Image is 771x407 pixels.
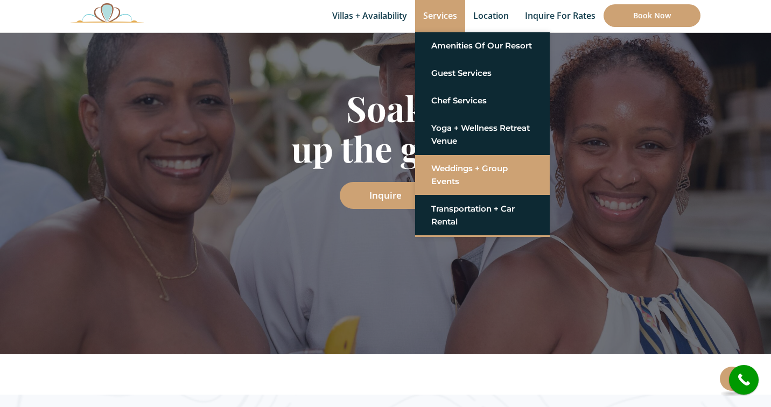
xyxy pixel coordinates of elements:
[732,368,756,392] i: call
[71,88,700,169] h1: Soak up the good
[431,159,534,191] a: Weddings + Group Events
[431,199,534,231] a: Transportation + Car Rental
[431,36,534,55] a: Amenities of Our Resort
[431,91,534,110] a: Chef Services
[729,365,759,395] a: call
[604,4,700,27] a: Book Now
[431,118,534,151] a: Yoga + Wellness Retreat Venue
[340,182,431,209] a: Inquire
[71,3,144,23] img: Awesome Logo
[431,64,534,83] a: Guest Services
